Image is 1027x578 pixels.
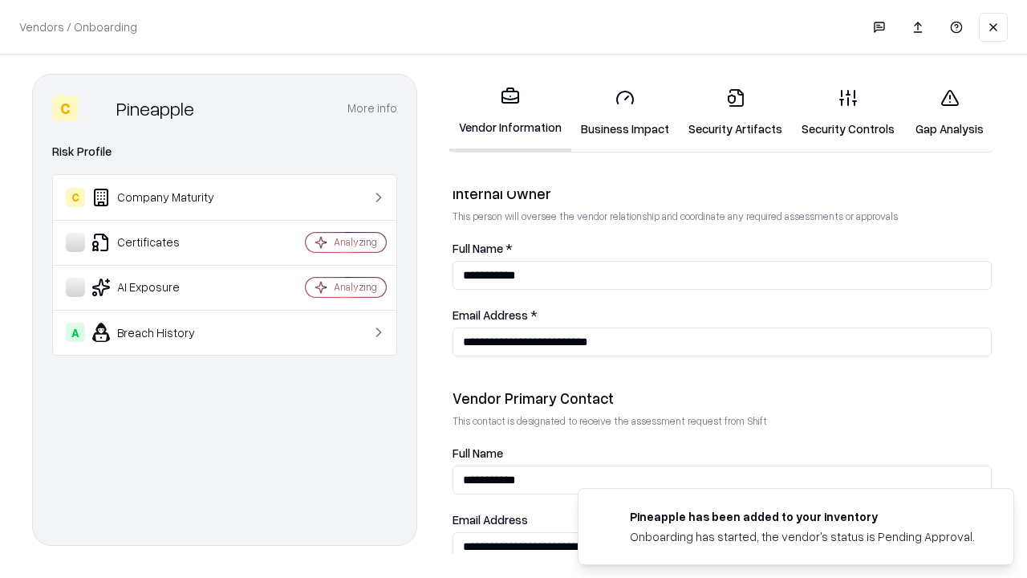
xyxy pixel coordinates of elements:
img: pineappleenergy.com [598,508,617,527]
div: Analyzing [334,235,377,249]
div: Breach History [66,323,258,342]
div: Company Maturity [66,188,258,207]
img: Pineapple [84,96,110,121]
a: Vendor Information [449,74,571,152]
button: More info [347,94,397,123]
label: Full Name * [453,242,992,254]
div: Internal Owner [453,184,992,203]
div: Pineapple [116,96,194,121]
p: This contact is designated to receive the assessment request from Shift [453,414,992,428]
p: Vendors / Onboarding [19,18,137,35]
label: Email Address * [453,309,992,321]
div: Pineapple has been added to your inventory [630,508,975,525]
label: Email Address [453,514,992,526]
div: Vendor Primary Contact [453,389,992,408]
a: Security Artifacts [679,75,792,150]
div: Analyzing [334,280,377,294]
div: A [66,323,85,342]
div: C [66,188,85,207]
div: Certificates [66,233,258,252]
p: This person will oversee the vendor relationship and coordinate any required assessments or appro... [453,210,992,223]
label: Full Name [453,447,992,459]
a: Security Controls [792,75,904,150]
a: Gap Analysis [904,75,995,150]
div: Onboarding has started, the vendor's status is Pending Approval. [630,528,975,545]
div: C [52,96,78,121]
div: AI Exposure [66,278,258,297]
a: Business Impact [571,75,679,150]
div: Risk Profile [52,142,397,161]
